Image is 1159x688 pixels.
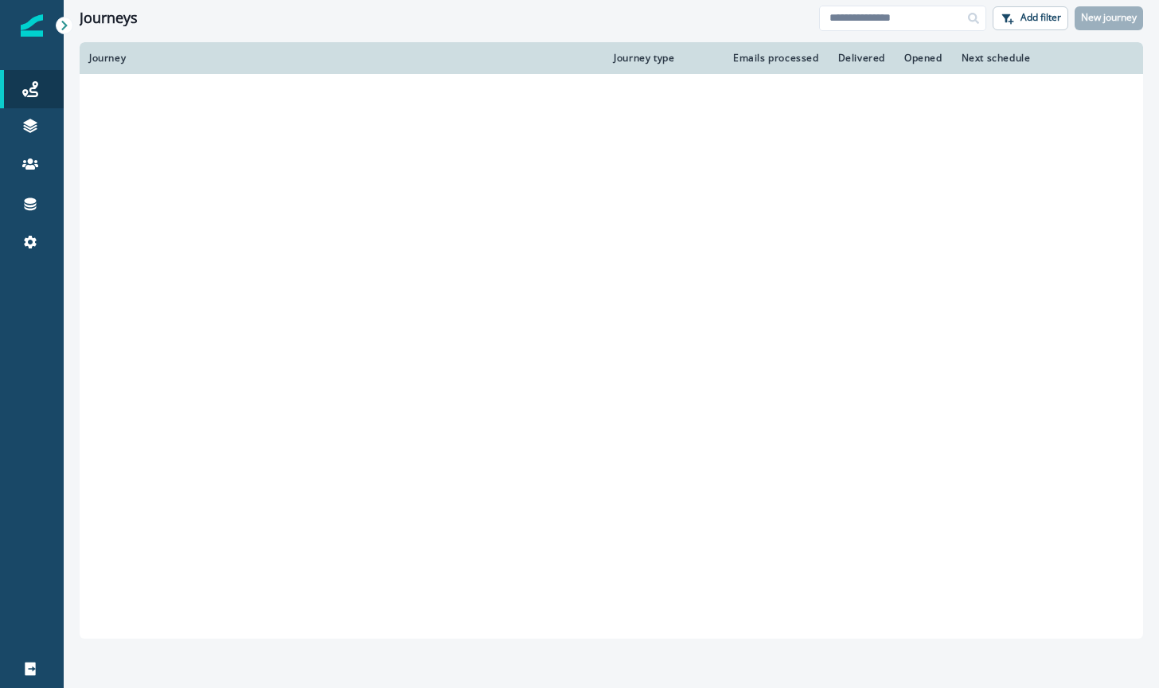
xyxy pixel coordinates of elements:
[993,6,1068,30] button: Add filter
[21,14,43,37] img: Inflection
[729,52,819,64] div: Emails processed
[838,52,885,64] div: Delivered
[1075,6,1143,30] button: New journey
[614,52,710,64] div: Journey type
[962,52,1095,64] div: Next schedule
[1020,12,1061,23] p: Add filter
[904,52,942,64] div: Opened
[89,52,595,64] div: Journey
[1081,12,1137,23] p: New journey
[80,10,138,27] h1: Journeys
